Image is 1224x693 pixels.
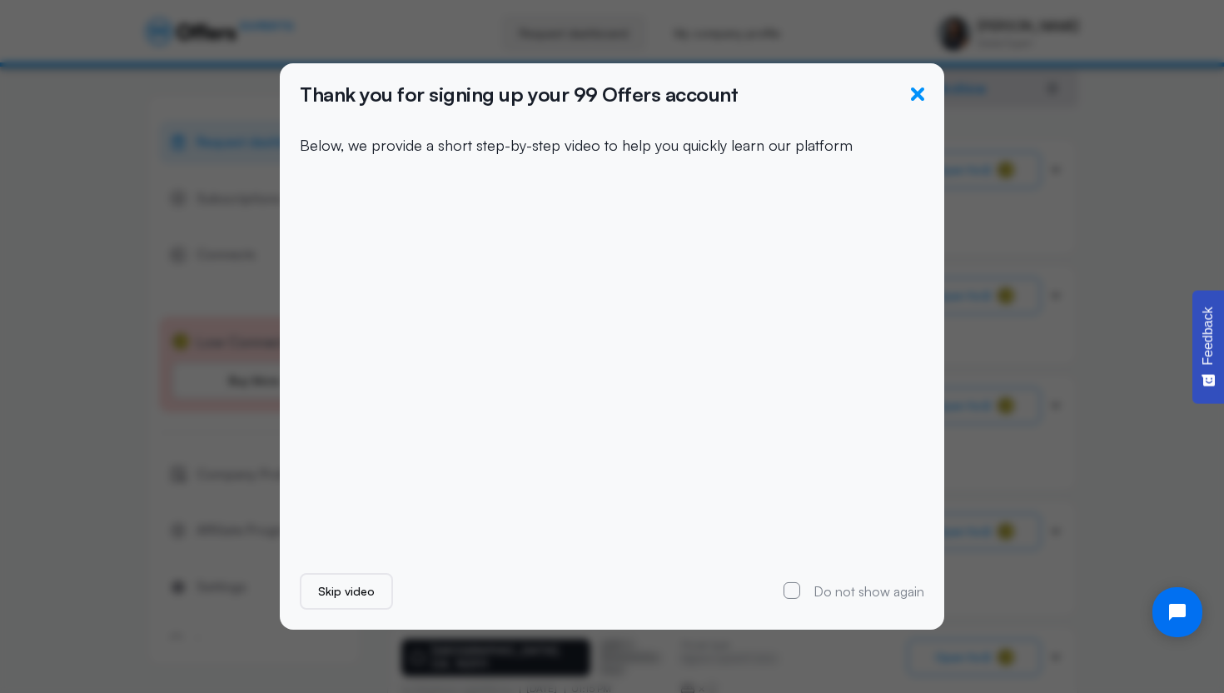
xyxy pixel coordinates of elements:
[1138,573,1217,651] iframe: Tidio Chat
[300,185,924,543] iframe: YouTube video player
[300,83,738,105] h5: Thank you for signing up your 99 Offers account
[800,583,924,601] label: Do not show again
[300,105,924,185] p: Below, we provide a short step-by-step video to help you quickly learn our platform
[1192,290,1224,403] button: Feedback - Show survey
[1201,307,1216,365] span: Feedback
[300,573,393,610] button: Skip video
